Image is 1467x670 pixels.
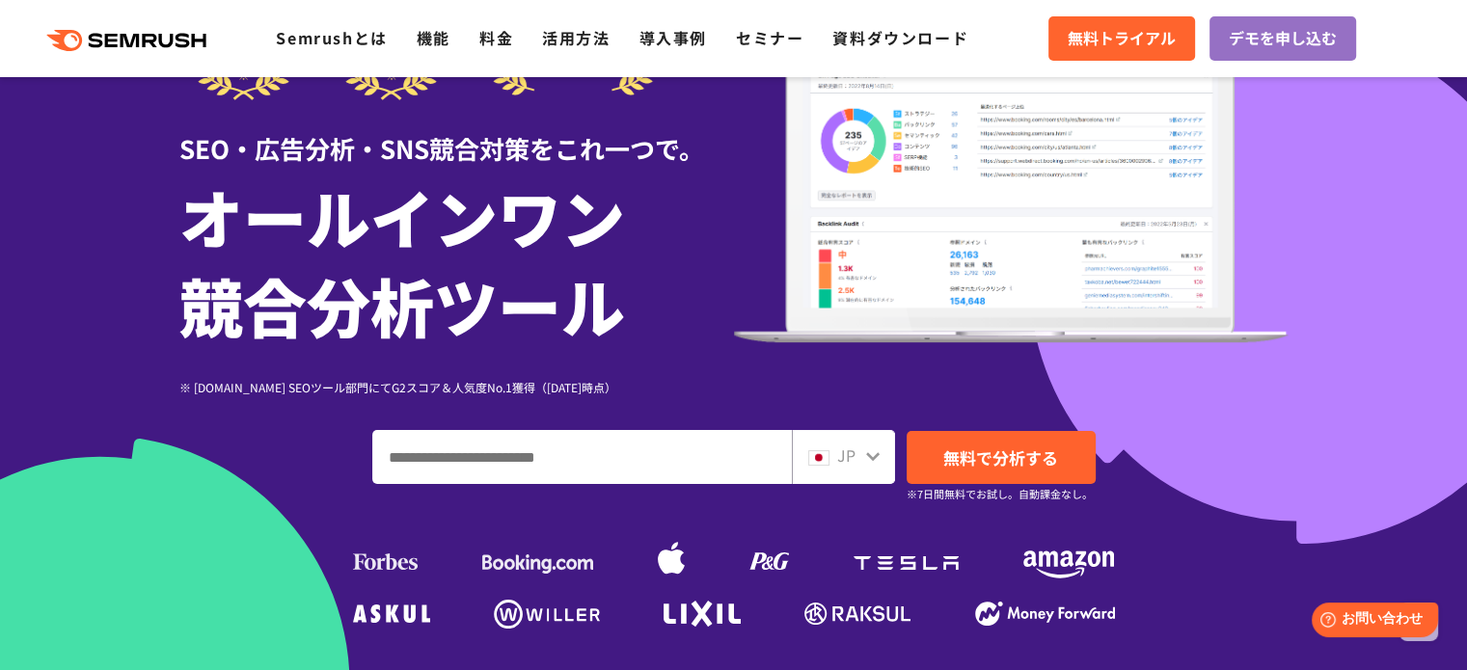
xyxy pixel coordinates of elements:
[943,445,1058,469] span: 無料で分析する
[1048,16,1195,61] a: 無料トライアル
[1229,26,1337,51] span: デモを申し込む
[1209,16,1356,61] a: デモを申し込む
[542,26,610,49] a: 活用方法
[179,172,734,349] h1: オールインワン 競合分析ツール
[639,26,707,49] a: 導入事例
[1068,26,1176,51] span: 無料トライアル
[837,443,856,467] span: JP
[832,26,968,49] a: 資料ダウンロード
[373,431,791,483] input: ドメイン、キーワードまたはURLを入力してください
[907,431,1096,484] a: 無料で分析する
[417,26,450,49] a: 機能
[1295,595,1446,649] iframe: Help widget launcher
[276,26,387,49] a: Semrushとは
[179,378,734,396] div: ※ [DOMAIN_NAME] SEOツール部門にてG2スコア＆人気度No.1獲得（[DATE]時点）
[479,26,513,49] a: 料金
[179,100,734,167] div: SEO・広告分析・SNS競合対策をこれ一つで。
[907,485,1093,503] small: ※7日間無料でお試し。自動課金なし。
[736,26,803,49] a: セミナー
